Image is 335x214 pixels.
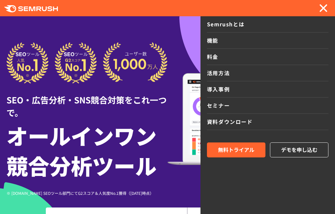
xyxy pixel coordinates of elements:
[6,84,168,119] div: SEO・広告分析・SNS競合対策をこれ一つで。
[207,142,265,157] a: 無料トライアル
[207,33,329,49] a: 機能
[207,81,329,98] a: 導入事例
[218,146,254,154] span: 無料トライアル
[281,146,317,154] span: デモを申し込む
[207,114,329,130] a: 資料ダウンロード
[6,190,168,196] div: ※ [DOMAIN_NAME] SEOツール部門にてG2スコア＆人気度No.1獲得（[DATE]時点）
[207,65,329,81] a: 活用方法
[207,49,329,65] a: 料金
[6,120,168,180] h1: オールインワン 競合分析ツール
[207,98,329,114] a: セミナー
[207,16,329,33] a: Semrushとは
[270,142,329,157] a: デモを申し込む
